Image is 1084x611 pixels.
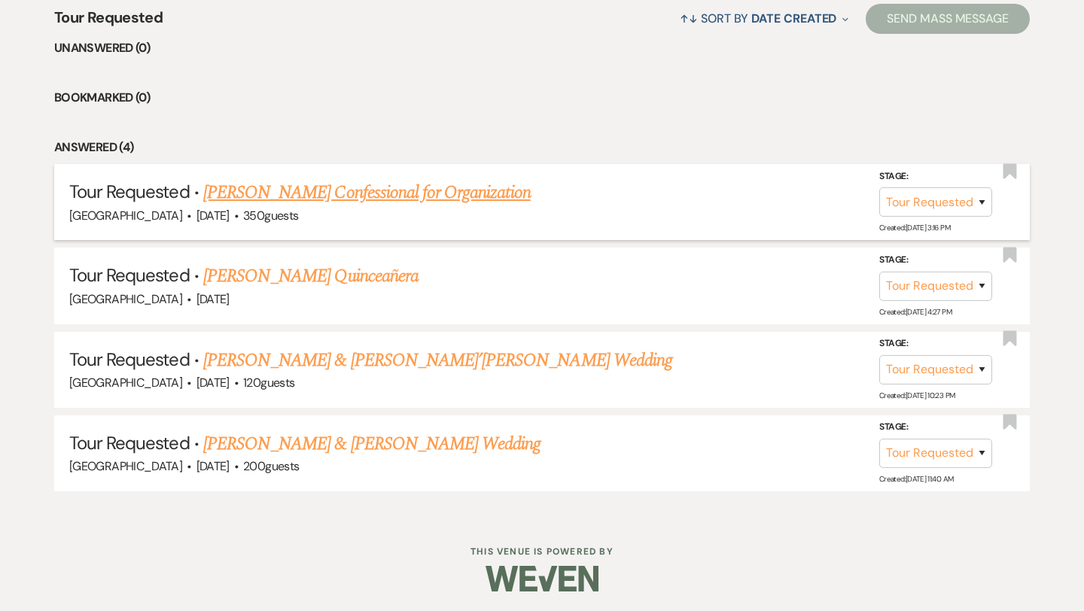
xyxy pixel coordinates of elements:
[69,348,190,371] span: Tour Requested
[196,458,230,474] span: [DATE]
[54,138,1030,157] li: Answered (4)
[69,208,182,223] span: [GEOGRAPHIC_DATA]
[879,252,992,269] label: Stage:
[879,223,950,233] span: Created: [DATE] 3:16 PM
[879,391,955,400] span: Created: [DATE] 10:23 PM
[486,552,598,605] img: Weven Logo
[243,208,298,223] span: 350 guests
[196,208,230,223] span: [DATE]
[879,169,992,185] label: Stage:
[69,431,190,454] span: Tour Requested
[69,263,190,287] span: Tour Requested
[196,375,230,391] span: [DATE]
[54,38,1030,58] li: Unanswered (0)
[54,88,1030,108] li: Bookmarked (0)
[196,291,230,307] span: [DATE]
[54,6,163,38] span: Tour Requested
[203,347,672,374] a: [PERSON_NAME] & [PERSON_NAME]’[PERSON_NAME] Wedding
[69,375,182,391] span: [GEOGRAPHIC_DATA]
[69,291,182,307] span: [GEOGRAPHIC_DATA]
[203,430,540,457] a: [PERSON_NAME] & [PERSON_NAME] Wedding
[879,307,952,317] span: Created: [DATE] 4:27 PM
[879,474,953,484] span: Created: [DATE] 11:40 AM
[243,458,299,474] span: 200 guests
[243,375,294,391] span: 120 guests
[203,179,531,206] a: [PERSON_NAME] Confessional for Organization
[203,263,419,290] a: [PERSON_NAME] Quinceañera
[751,11,836,26] span: Date Created
[69,458,182,474] span: [GEOGRAPHIC_DATA]
[866,4,1030,34] button: Send Mass Message
[879,419,992,436] label: Stage:
[69,180,190,203] span: Tour Requested
[680,11,698,26] span: ↑↓
[879,336,992,352] label: Stage:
